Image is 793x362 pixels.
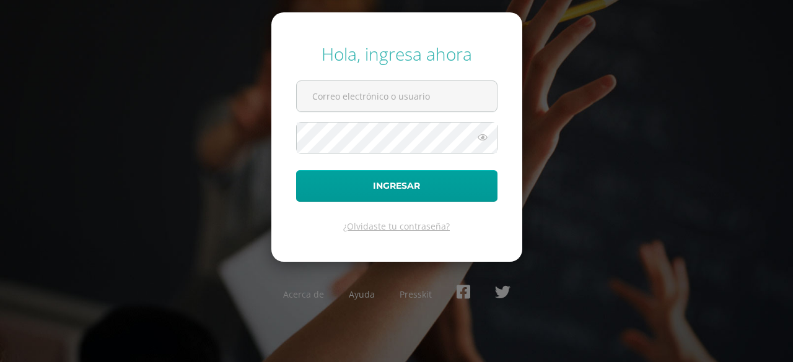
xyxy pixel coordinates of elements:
[297,81,497,111] input: Correo electrónico o usuario
[349,288,375,300] a: Ayuda
[296,42,497,66] div: Hola, ingresa ahora
[343,220,450,232] a: ¿Olvidaste tu contraseña?
[296,170,497,202] button: Ingresar
[283,288,324,300] a: Acerca de
[400,288,432,300] a: Presskit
